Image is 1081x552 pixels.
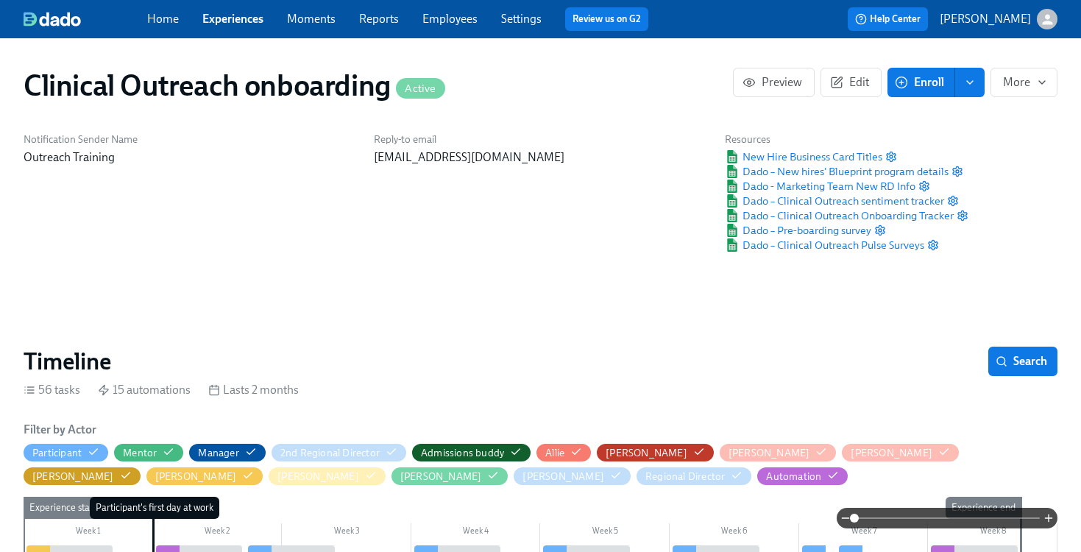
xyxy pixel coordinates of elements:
button: Edit [821,68,882,97]
div: Week 1 [24,523,153,542]
span: New Hire Business Card Titles [725,149,882,164]
div: 15 automations [98,382,191,398]
button: [PERSON_NAME] [146,467,263,485]
img: dado [24,12,81,26]
button: Enroll [887,68,955,97]
h6: Reply-to email [374,132,706,146]
div: Hide Automation [766,470,821,484]
img: Google Sheet [725,238,740,252]
button: [PERSON_NAME] [391,467,508,485]
div: Week 8 [928,523,1057,542]
button: [PERSON_NAME] [720,444,837,461]
button: Manager [189,444,265,461]
a: Google SheetDado – Clinical Outreach Pulse Surveys [725,238,924,252]
span: Dado – Clinical Outreach Pulse Surveys [725,238,924,252]
a: Home [147,12,179,26]
div: Hide Mentor [123,446,157,460]
div: Hide Allie [545,446,564,460]
h1: Clinical Outreach onboarding [24,68,445,103]
div: Week 4 [411,523,541,542]
div: Week 3 [282,523,411,542]
a: Settings [501,12,542,26]
h6: Notification Sender Name [24,132,356,146]
div: Experience end [946,497,1021,519]
div: 56 tasks [24,382,80,398]
a: Moments [287,12,336,26]
div: Hide Annie Tornabene [851,446,932,460]
h6: Filter by Actor [24,422,96,438]
a: Experiences [202,12,263,26]
div: Hide Geanne [155,470,237,484]
button: 2nd Regional Director [272,444,406,461]
span: Search [999,354,1047,369]
span: Edit [833,75,869,90]
span: Help Center [855,12,921,26]
div: Hide Regional Director [645,470,725,484]
button: enroll [955,68,985,97]
button: Preview [733,68,815,97]
div: Week 5 [540,523,670,542]
h6: Resources [725,132,968,146]
div: Lasts 2 months [208,382,299,398]
a: Google SheetNew Hire Business Card Titles [725,149,882,164]
div: Hide Manager [198,446,238,460]
button: Allie [536,444,591,461]
div: Hide Annie [729,446,810,460]
span: Dado - Marketing Team New RD Info [725,179,915,194]
div: Experience start [24,497,102,519]
span: Dado – New hires' Blueprint program details [725,164,949,179]
div: Hide 2nd Regional Director [280,446,380,460]
p: Outreach Training [24,149,356,166]
button: Mentor [114,444,183,461]
img: Google Sheet [725,165,740,178]
button: Admissions buddy [412,444,531,461]
img: Google Sheet [725,224,740,237]
a: Google SheetDado – Pre-boarding survey [725,223,871,238]
a: Google SheetDado – Clinical Outreach sentiment tracker [725,194,944,208]
h2: Timeline [24,347,111,376]
div: Hide Priscilla [277,470,359,484]
div: Week 2 [153,523,283,542]
button: [PERSON_NAME] [597,444,714,461]
img: Google Sheet [725,194,740,208]
span: Dado – Pre-boarding survey [725,223,871,238]
span: Active [396,83,444,94]
button: [PERSON_NAME] [842,444,959,461]
button: Regional Director [637,467,751,485]
span: More [1003,75,1045,90]
button: Automation [757,467,848,485]
span: Dado – Clinical Outreach sentiment tracker [725,194,944,208]
a: Employees [422,12,478,26]
span: Dado – Clinical Outreach Onboarding Tracker [725,208,954,223]
span: Enroll [898,75,944,90]
div: Week 7 [799,523,929,542]
button: [PERSON_NAME] [940,9,1057,29]
button: More [990,68,1057,97]
div: Hide Ravi [522,470,604,484]
button: Participant [24,444,108,461]
p: [EMAIL_ADDRESS][DOMAIN_NAME] [374,149,706,166]
div: Participant's first day at work [90,497,219,519]
div: Week 6 [670,523,799,542]
img: Google Sheet [725,150,740,163]
a: Review us on G2 [573,12,641,26]
div: Hide Participant [32,446,82,460]
button: Review us on G2 [565,7,648,31]
button: Search [988,347,1057,376]
p: [PERSON_NAME] [940,11,1031,27]
span: Preview [745,75,802,90]
img: Google Sheet [725,209,740,222]
a: Google SheetDado – New hires' Blueprint program details [725,164,949,179]
button: Help Center [848,7,928,31]
button: [PERSON_NAME] [269,467,386,485]
button: [PERSON_NAME] [24,467,141,485]
a: Google SheetDado – Clinical Outreach Onboarding Tracker [725,208,954,223]
button: [PERSON_NAME] [514,467,631,485]
div: Hide Admissions buddy [421,446,504,460]
div: Hide Rachel [400,470,482,484]
a: dado [24,12,147,26]
div: Hide Amanda [606,446,687,460]
img: Google Sheet [725,180,740,193]
a: Google SheetDado - Marketing Team New RD Info [725,179,915,194]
